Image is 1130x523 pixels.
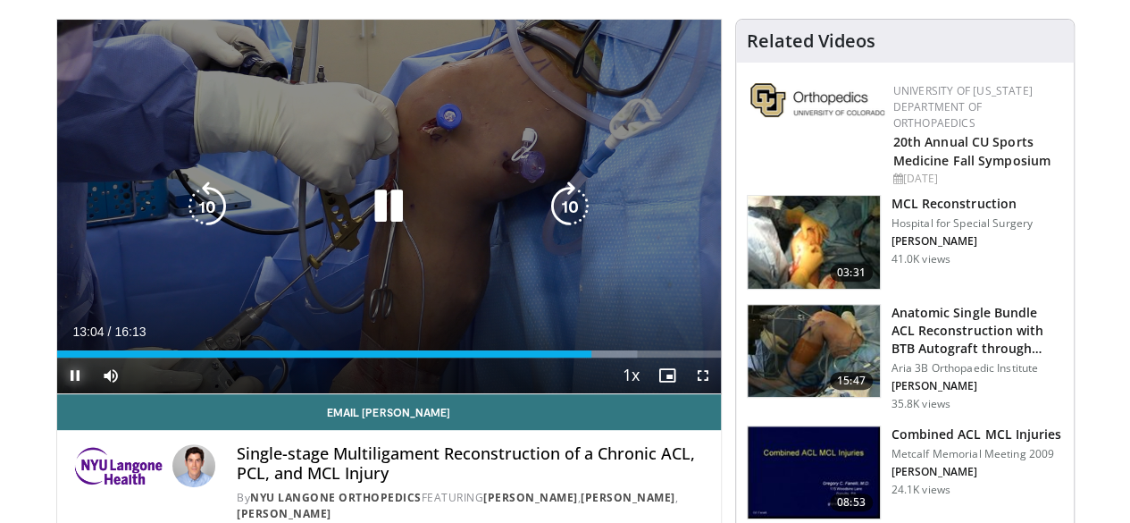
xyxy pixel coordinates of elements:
span: 08:53 [830,493,873,511]
a: [PERSON_NAME] [237,506,331,521]
a: 03:31 MCL Reconstruction Hospital for Special Surgery [PERSON_NAME] 41.0K views [747,195,1063,290]
span: 16:13 [114,325,146,339]
button: Pause [57,358,93,393]
span: 13:04 [73,325,105,339]
button: Playback Rate [614,358,649,393]
p: 41.0K views [891,252,950,266]
img: bart_1.png.150x105_q85_crop-smart_upscale.jpg [748,305,880,398]
button: Enable picture-in-picture mode [649,358,685,393]
div: [DATE] [893,171,1059,187]
p: Hospital for Special Surgery [891,216,1033,231]
a: [PERSON_NAME] [581,490,675,505]
img: 641017_3.png.150x105_q85_crop-smart_upscale.jpg [748,426,880,519]
p: 24.1K views [891,483,950,497]
a: 08:53 Combined ACL MCL Injuries Metcalf Memorial Meeting 2009 [PERSON_NAME] 24.1K views [747,426,1063,520]
h4: Single-stage Multiligament Reconstruction of a Chronic ACL, PCL, and MCL Injury [237,444,707,483]
img: Marx_MCL_100004569_3.jpg.150x105_q85_crop-smart_upscale.jpg [748,196,880,289]
button: Mute [93,358,129,393]
div: Progress Bar [57,350,721,358]
p: Metcalf Memorial Meeting 2009 [891,447,1062,461]
h4: Related Videos [747,30,875,52]
a: [PERSON_NAME] [483,490,578,505]
button: Fullscreen [685,358,721,393]
p: Aria 3B Orthopaedic Institute [891,361,1063,375]
a: NYU Langone Orthopedics [250,490,422,505]
p: [PERSON_NAME] [891,234,1033,249]
p: [PERSON_NAME] [891,379,1063,393]
a: Email [PERSON_NAME] [57,394,721,430]
span: 03:31 [830,264,873,282]
p: 35.8K views [891,397,950,411]
span: / [108,325,112,339]
video-js: Video Player [57,20,721,394]
img: Avatar [172,444,215,487]
p: [PERSON_NAME] [891,465,1062,479]
a: 15:47 Anatomic Single Bundle ACL Reconstruction with BTB Autograft through… Aria 3B Orthopaedic I... [747,304,1063,411]
h3: MCL Reconstruction [891,195,1033,213]
h3: Anatomic Single Bundle ACL Reconstruction with BTB Autograft through… [891,304,1063,358]
img: 355603a8-37da-49b6-856f-e00d7e9307d3.png.150x105_q85_autocrop_double_scale_upscale_version-0.2.png [750,83,884,117]
a: 20th Annual CU Sports Medicine Fall Symposium [893,133,1050,169]
div: By FEATURING , , [237,490,707,522]
img: NYU Langone Orthopedics [71,444,165,487]
a: University of [US_STATE] Department of Orthopaedics [893,83,1033,131]
span: 15:47 [830,372,873,390]
h3: Combined ACL MCL Injuries [891,426,1062,443]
